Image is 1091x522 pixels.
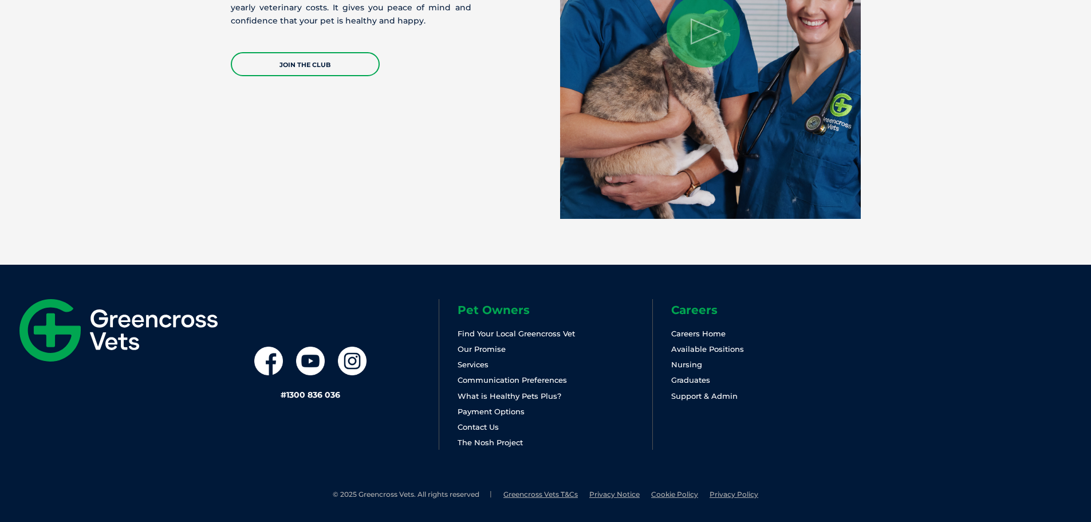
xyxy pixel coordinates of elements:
[458,407,525,416] a: Payment Options
[503,490,578,499] a: Greencross Vets T&Cs
[231,52,380,76] a: JOIN THE CLUB
[589,490,640,499] a: Privacy Notice
[458,391,561,401] a: What is Healthy Pets Plus?
[458,329,575,338] a: Find Your Local Greencross Vet
[458,438,523,447] a: The Nosh Project
[671,375,710,384] a: Graduates
[671,360,702,369] a: Nursing
[281,390,340,400] a: #1300 836 036
[671,344,744,354] a: Available Positions
[458,304,652,316] h6: Pet Owners
[671,304,866,316] h6: Careers
[710,490,758,499] a: Privacy Policy
[458,375,567,384] a: Communication Preferences
[671,329,726,338] a: Careers Home
[281,390,286,400] span: #
[333,490,492,500] li: © 2025 Greencross Vets. All rights reserved
[458,360,489,369] a: Services
[458,344,506,354] a: Our Promise
[458,422,499,431] a: Contact Us
[651,490,698,499] a: Cookie Policy
[671,391,738,401] a: Support & Admin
